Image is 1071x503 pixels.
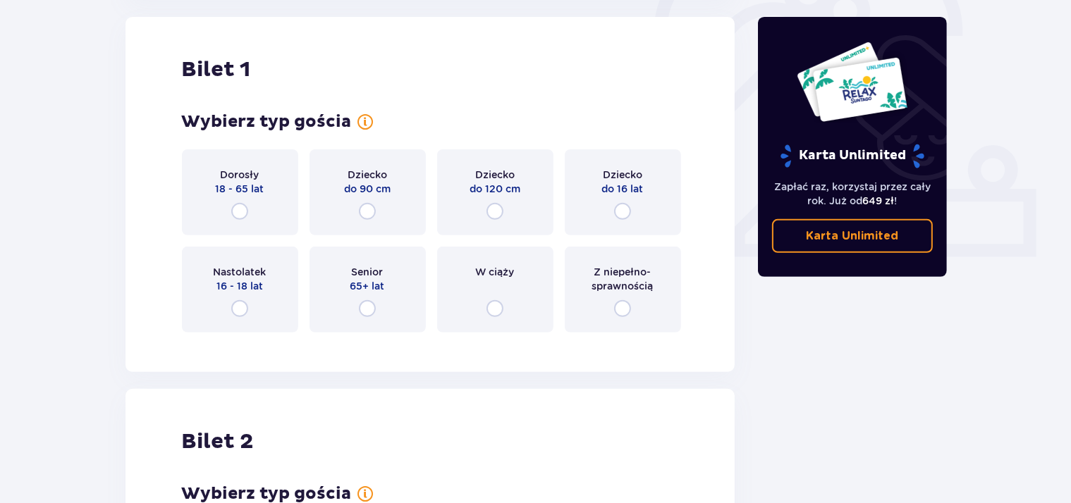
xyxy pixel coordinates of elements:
span: do 16 lat [602,182,644,196]
h2: Bilet 1 [182,56,251,83]
img: Dwie karty całoroczne do Suntago z napisem 'UNLIMITED RELAX', na białym tle z tropikalnymi liśćmi... [796,41,908,123]
span: do 90 cm [344,182,391,196]
span: Z niepełno­sprawnością [577,265,668,293]
span: Dziecko [475,168,515,182]
p: Karta Unlimited [806,228,898,244]
span: Senior [352,265,384,279]
h3: Wybierz typ gościa [182,111,352,132]
a: Karta Unlimited [772,219,933,253]
span: 65+ lat [350,279,385,293]
p: Karta Unlimited [779,144,926,168]
span: do 120 cm [470,182,520,196]
span: 16 - 18 lat [216,279,263,293]
span: Dziecko [348,168,387,182]
p: Zapłać raz, korzystaj przez cały rok. Już od ! [772,180,933,208]
span: Dziecko [603,168,642,182]
span: Dorosły [221,168,259,182]
h2: Bilet 2 [182,428,254,455]
span: 18 - 65 lat [216,182,264,196]
span: W ciąży [476,265,515,279]
span: Nastolatek [214,265,267,279]
span: 649 zł [862,195,894,206]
